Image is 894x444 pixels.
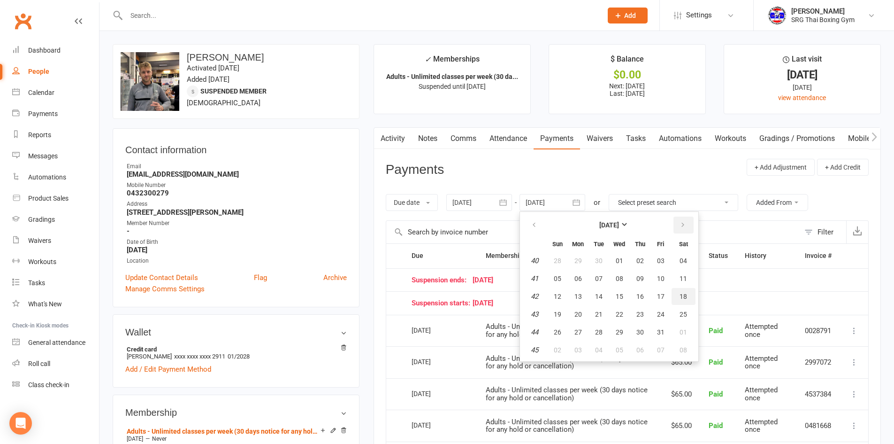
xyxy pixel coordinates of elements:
[595,328,603,336] span: 28
[12,294,99,315] a: What's New
[568,342,588,358] button: 03
[12,332,99,353] a: General attendance kiosk mode
[616,257,623,265] span: 01
[531,328,538,336] em: 44
[672,306,695,323] button: 25
[636,328,644,336] span: 30
[630,252,650,269] button: 02
[610,252,629,269] button: 01
[127,436,143,442] span: [DATE]
[125,407,347,418] h3: Membership
[9,412,32,435] div: Open Intercom Messenger
[636,293,644,300] span: 16
[747,194,808,211] button: Added From
[123,9,596,22] input: Search...
[125,364,211,375] a: Add / Edit Payment Method
[477,244,660,268] th: Membership
[616,311,623,318] span: 22
[548,342,567,358] button: 02
[610,342,629,358] button: 05
[127,227,347,235] strong: -
[616,346,623,354] span: 05
[554,346,561,354] span: 02
[425,53,480,70] div: Memberships
[778,94,826,101] a: view attendance
[686,5,712,26] span: Settings
[127,162,347,171] div: Email
[12,230,99,251] a: Waivers
[657,328,665,336] span: 31
[412,418,455,432] div: [DATE]
[841,128,892,149] a: Mobile App
[594,241,604,248] small: Tuesday
[187,99,260,107] span: [DEMOGRAPHIC_DATA]
[595,257,603,265] span: 30
[589,270,609,287] button: 07
[127,257,347,265] div: Location
[599,221,619,229] strong: [DATE]
[412,386,455,401] div: [DATE]
[548,324,567,341] button: 26
[651,252,671,269] button: 03
[483,128,534,149] a: Attendance
[28,173,66,181] div: Automations
[818,226,833,238] div: Filter
[680,346,687,354] span: 08
[595,346,603,354] span: 04
[28,300,62,308] div: What's New
[709,327,723,335] span: Paid
[444,128,483,149] a: Comms
[613,241,625,248] small: Wednesday
[657,293,665,300] span: 17
[796,346,840,378] td: 2997072
[12,167,99,188] a: Automations
[679,241,688,248] small: Saturday
[672,324,695,341] button: 01
[386,221,800,243] input: Search by invoice number
[745,322,778,339] span: Attempted once
[680,257,687,265] span: 04
[651,342,671,358] button: 07
[791,7,855,16] div: [PERSON_NAME]
[568,306,588,323] button: 20
[548,306,567,323] button: 19
[616,293,623,300] span: 15
[657,346,665,354] span: 07
[796,378,840,410] td: 4537384
[672,270,695,287] button: 11
[745,418,778,434] span: Attempted once
[386,163,444,177] h3: Payments
[630,270,650,287] button: 09
[127,208,347,217] strong: [STREET_ADDRESS][PERSON_NAME]
[651,324,671,341] button: 31
[568,288,588,305] button: 13
[796,244,840,268] th: Invoice #
[574,328,582,336] span: 27
[534,128,580,149] a: Payments
[652,128,708,149] a: Automations
[121,52,179,111] img: image1748330595.png
[630,288,650,305] button: 16
[616,328,623,336] span: 29
[228,353,250,360] span: 01/2028
[127,200,347,209] div: Address
[548,288,567,305] button: 12
[552,241,563,248] small: Sunday
[619,128,652,149] a: Tasks
[610,288,629,305] button: 15
[558,82,697,97] p: Next: [DATE] Last: [DATE]
[486,418,648,434] span: Adults - Unlimited classes per week (30 days notice for any hold or cancellation)
[574,293,582,300] span: 13
[791,16,855,24] div: SRG Thai Boxing Gym
[568,270,588,287] button: 06
[28,89,54,96] div: Calendar
[121,52,351,62] h3: [PERSON_NAME]
[736,244,796,268] th: History
[796,410,840,442] td: 0481668
[608,8,648,23] button: Add
[127,346,342,353] strong: Credit card
[747,159,815,176] button: + Add Adjustment
[733,70,872,80] div: [DATE]
[12,146,99,167] a: Messages
[753,128,841,149] a: Gradings / Promotions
